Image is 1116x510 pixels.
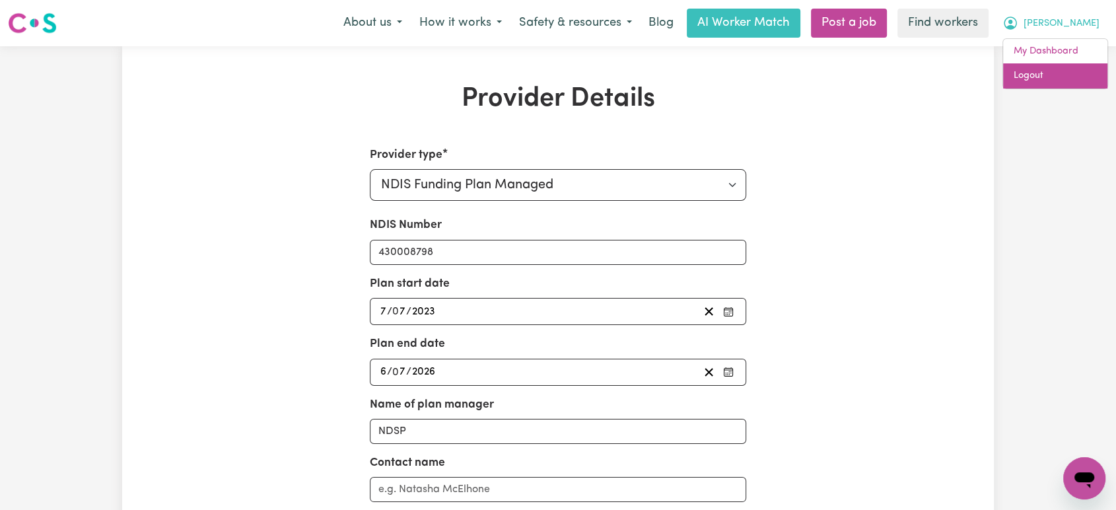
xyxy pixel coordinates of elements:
button: Clear plan start date [699,303,719,320]
span: 0 [392,367,399,377]
a: Logout [1003,63,1107,89]
input: e.g. MyPlanManager Pty. Ltd. [370,419,747,444]
input: -- [393,303,406,320]
iframe: Button to launch messaging window [1063,457,1105,499]
a: Careseekers logo [8,8,57,38]
a: AI Worker Match [687,9,800,38]
span: [PERSON_NAME] [1024,17,1099,31]
button: How it works [411,9,510,37]
button: My Account [994,9,1108,37]
div: My Account [1002,38,1108,89]
span: / [387,306,392,318]
input: Enter your NDIS number [370,240,747,265]
img: Careseekers logo [8,11,57,35]
input: e.g. Natasha McElhone [370,477,747,502]
a: Blog [641,9,681,38]
input: -- [380,303,387,320]
input: ---- [411,303,436,320]
a: Post a job [811,9,887,38]
button: About us [335,9,411,37]
label: Plan end date [370,336,445,353]
button: Clear plan end date [699,363,719,381]
span: / [406,366,411,378]
h1: Provider Details [275,83,841,115]
a: My Dashboard [1003,39,1107,64]
label: Name of plan manager [370,396,494,414]
label: NDIS Number [370,217,442,234]
button: Pick your plan start date [719,303,738,320]
span: / [387,366,392,378]
label: Contact name [370,455,445,472]
input: -- [380,363,387,381]
button: Safety & resources [510,9,641,37]
a: Find workers [897,9,989,38]
label: Plan start date [370,275,450,293]
input: ---- [411,363,436,381]
label: Provider type [370,147,442,164]
button: Pick your plan end date [719,363,738,381]
span: / [406,306,411,318]
span: 0 [392,307,399,317]
input: -- [393,363,406,381]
